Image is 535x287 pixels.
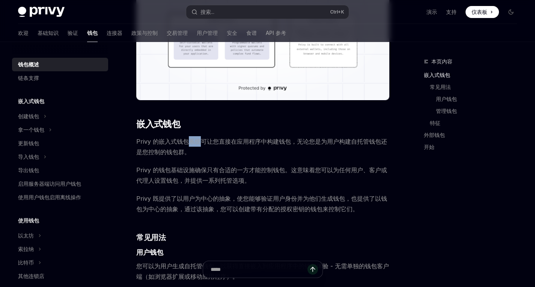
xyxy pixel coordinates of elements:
font: API 参考 [266,30,286,36]
a: 用户钱包 [436,93,523,105]
a: 常见用法 [430,81,523,93]
font: 更新钱包 [18,140,39,146]
font: Privy 的钱包基础设施确保只有合适的一方才能控制钱包。这意味着您可以为任何用户、客户或代理人设置钱包，并提供一系列托管选项。 [136,166,387,184]
a: 演示 [426,8,437,16]
font: 外部钱包 [424,132,445,138]
font: Privy 既提供了以用户为中心的抽象，使您能够验证用户身份并为他们生成钱包，也提供了以钱包为中心的抽象，通过该抽象，您可以创建带有分配的授权密钥的钱包来控制它们。 [136,195,387,213]
a: 嵌入式钱包 [424,69,523,81]
font: 导入钱包 [18,153,39,160]
font: 常见用法 [136,233,166,242]
font: +K [338,9,344,15]
a: 外部钱包 [424,129,523,141]
font: 链条支撑 [18,75,39,81]
a: 启用服务器端访问用户钱包 [12,177,108,191]
font: 搜索... [200,9,214,15]
font: 连接器 [107,30,122,36]
font: 导出钱包 [18,167,39,173]
font: 特征 [430,120,440,126]
font: 嵌入式钱包 [18,98,44,104]
a: 用户管理 [197,24,218,42]
font: 启用服务器端访问用户钱包 [18,180,81,187]
font: 交易管理 [167,30,188,36]
a: 导出钱包 [12,164,108,177]
button: 搜索...Ctrl+K [186,5,348,19]
a: 连接器 [107,24,122,42]
font: 验证 [68,30,78,36]
font: 嵌入式钱包 [424,72,450,78]
a: 欢迎 [18,24,29,42]
a: 链条支撑 [12,71,108,85]
a: 开始 [424,141,523,153]
font: 钱包概述 [18,61,39,68]
font: 基础知识 [38,30,59,36]
a: 仪表板 [466,6,499,18]
font: 用户管理 [197,30,218,36]
font: 使用用户钱包启用离线操作 [18,194,81,200]
font: 食谱 [246,30,257,36]
button: 发送消息 [307,264,318,275]
font: 拿一个钱包 [18,126,44,133]
font: 仪表板 [472,9,487,15]
font: 比特币 [18,259,34,266]
a: 其他连锁店 [12,269,108,283]
font: 本页内容 [431,58,452,65]
font: 演示 [426,9,437,15]
a: 政策与控制 [131,24,158,42]
a: 安全 [227,24,237,42]
a: 更新钱包 [12,137,108,150]
font: Privy 的嵌入式钱包系统可让您直接在应用程序中构建钱包，无论您是为用户构建自托管钱包还是您控制的钱包群。 [136,138,387,156]
font: 使用钱包 [18,217,39,224]
a: 钱包概述 [12,58,108,71]
a: API 参考 [266,24,286,42]
a: 验证 [68,24,78,42]
font: 管理钱包 [436,108,457,114]
font: 其他连锁店 [18,273,44,279]
a: 食谱 [246,24,257,42]
font: 政策与控制 [131,30,158,36]
font: Ctrl [330,9,338,15]
font: 开始 [424,144,434,150]
font: 以太坊 [18,232,34,239]
a: 特征 [430,117,523,129]
img: 深色标志 [18,7,65,17]
button: 切换暗模式 [505,6,517,18]
font: 安全 [227,30,237,36]
a: 支持 [446,8,457,16]
a: 管理钱包 [436,105,523,117]
a: 使用用户钱包启用离线操作 [12,191,108,204]
font: 索拉纳 [18,246,34,252]
a: 交易管理 [167,24,188,42]
font: 嵌入式钱包 [136,119,180,129]
font: 创建钱包 [18,113,39,119]
font: 支持 [446,9,457,15]
font: 用户钱包 [436,96,457,102]
font: 欢迎 [18,30,29,36]
font: 常见用法 [430,84,451,90]
font: 用户钱包 [136,248,163,256]
a: 基础知识 [38,24,59,42]
font: 钱包 [87,30,98,36]
a: 钱包 [87,24,98,42]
